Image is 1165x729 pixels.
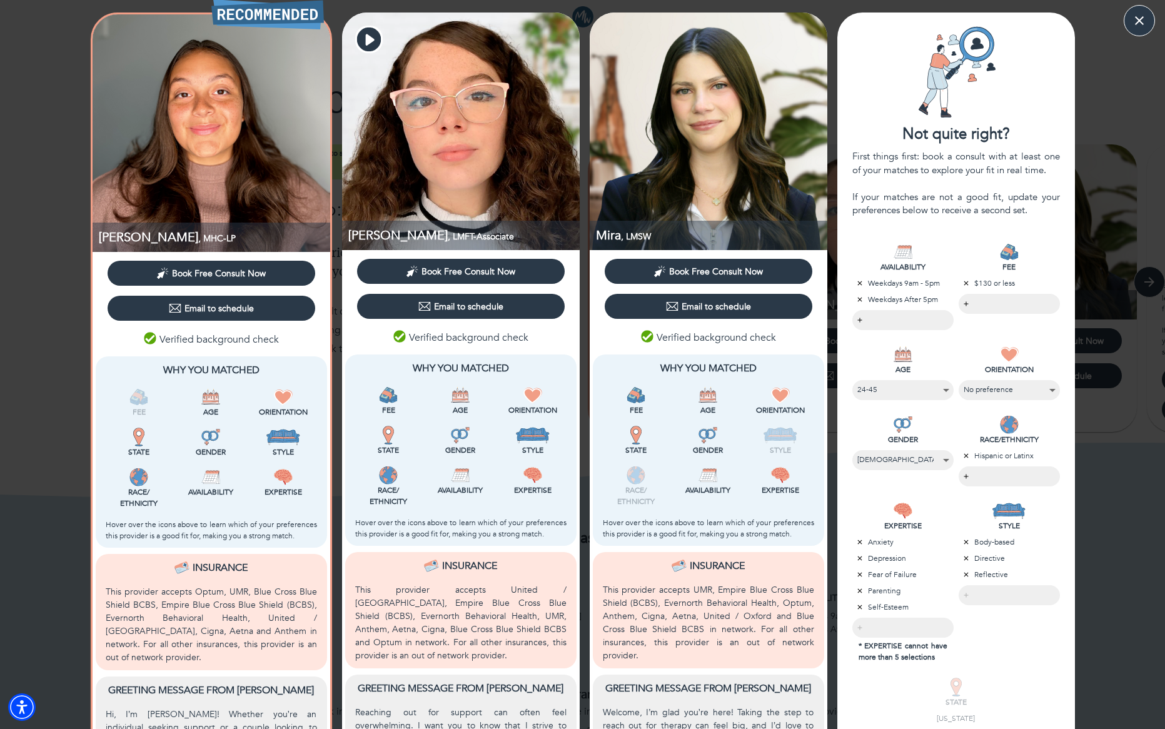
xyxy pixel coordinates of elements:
p: Parenting [852,585,954,596]
p: Verified background check [393,330,528,345]
img: Style [763,426,797,445]
p: [US_STATE] [905,713,1007,724]
p: Weekdays After 5pm [852,294,954,305]
img: Expertise [523,466,542,485]
img: Gender [698,426,717,445]
p: Why You Matched [106,363,317,378]
p: Orientation [250,406,316,418]
img: AGE [894,345,912,364]
button: Email to schedule [605,294,812,319]
p: EXPERTISE [852,520,954,531]
p: Insurance [193,560,248,575]
p: Style [499,445,566,456]
p: Age [178,406,245,418]
button: Email to schedule [108,296,315,321]
img: STATE [947,678,966,696]
img: Fee [129,388,148,406]
p: Orientation [499,405,566,416]
img: Expertise [274,468,293,486]
img: Style [515,426,550,445]
p: This provider accepts United / [GEOGRAPHIC_DATA], Empire Blue Cross Blue Shield (BCBS), Evernorth... [355,583,567,662]
p: * EXPERTISE cannot have more than 5 selections [852,638,954,663]
p: This provider accepts UMR, Empire Blue Cross Blue Shield (BCBS), Evernorth Behavioral Health, Opt... [603,583,814,662]
p: AVAILABILITY [852,261,954,273]
p: Insurance [442,558,497,573]
button: Book Free Consult Now [108,261,315,286]
p: Depression [852,553,954,564]
img: Race/<br />Ethnicity [627,466,645,485]
img: Race/<br />Ethnicity [379,466,398,485]
p: Fee [355,405,422,416]
div: Email to schedule [418,300,503,313]
p: Availability [675,485,742,496]
p: Gender [427,445,494,456]
div: Accessibility Menu [8,693,36,721]
p: Hover over the icons above to learn which of your preferences this provider is a good fit for, ma... [603,517,814,540]
span: , MHC-LP [198,233,236,244]
p: FEE [959,261,1060,273]
p: ORIENTATION [959,364,1060,375]
button: Book Free Consult Now [605,259,812,284]
p: Expertise [250,486,316,498]
span: Book Free Consult Now [172,268,266,279]
img: Expertise [771,466,790,485]
img: Gender [201,428,220,446]
span: Book Free Consult Now [421,266,515,278]
p: Availability [427,485,494,496]
div: Email to schedule [169,302,254,314]
p: GENDER [852,434,954,445]
img: State [129,428,148,446]
span: , LMSW [621,231,651,243]
p: Gender [675,445,742,456]
p: Style [747,445,814,456]
p: Anxiety [852,536,954,548]
p: Body-based [959,536,1060,548]
img: EXPERTISE [894,501,912,520]
p: Verified background check [641,330,776,345]
img: Availability [451,466,470,485]
img: RACE/ETHNICITY [1000,415,1019,434]
p: State [603,445,670,456]
p: Verified background check [144,332,279,347]
p: Fee [603,405,670,416]
p: Race/ Ethnicity [603,485,670,507]
p: Orientation [747,405,814,416]
p: State [106,446,173,458]
p: STYLE [959,520,1060,531]
img: Fee [379,386,398,405]
p: Insurance [690,558,745,573]
p: Greeting message from [PERSON_NAME] [603,681,814,696]
div: Email to schedule [666,300,751,313]
div: This provider is licensed to work in your state. [355,426,422,456]
img: GENDER [894,415,912,434]
span: Book Free Consult Now [669,266,763,278]
p: Hover over the icons above to learn which of your preferences this provider is a good fit for, ma... [355,517,567,540]
p: Gender [178,446,245,458]
img: FEE [1000,243,1019,261]
img: Fee [627,386,645,405]
p: Fear of Failure [852,569,954,580]
p: STATE [905,696,1007,708]
p: Expertise [747,485,814,496]
img: Availability [201,468,220,486]
img: State [379,426,398,445]
p: Why You Matched [355,361,567,376]
p: Race/ Ethnicity [106,486,173,509]
p: AGE [852,364,954,375]
img: Mira Fink profile [590,13,827,250]
p: Hover over the icons above to learn which of your preferences this provider is a good fit for, ma... [106,519,317,541]
img: Age [451,386,470,405]
img: Orientation [274,388,293,406]
img: STYLE [992,501,1026,520]
p: This provider accepts Optum, UMR, Blue Cross Blue Shield BCBS, Empire Blue Cross Blue Shield (BCB... [106,585,317,664]
img: AVAILABILITY [894,243,912,261]
p: Why You Matched [603,361,814,376]
p: Greeting message from [PERSON_NAME] [106,683,317,698]
img: Availability [698,466,717,485]
img: Orientation [523,386,542,405]
p: Weekdays 9am - 5pm [852,278,954,289]
img: Samantha Fantauzzi profile [342,13,580,250]
button: Email to schedule [357,294,565,319]
img: State [627,426,645,445]
p: LMSW [596,227,827,244]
